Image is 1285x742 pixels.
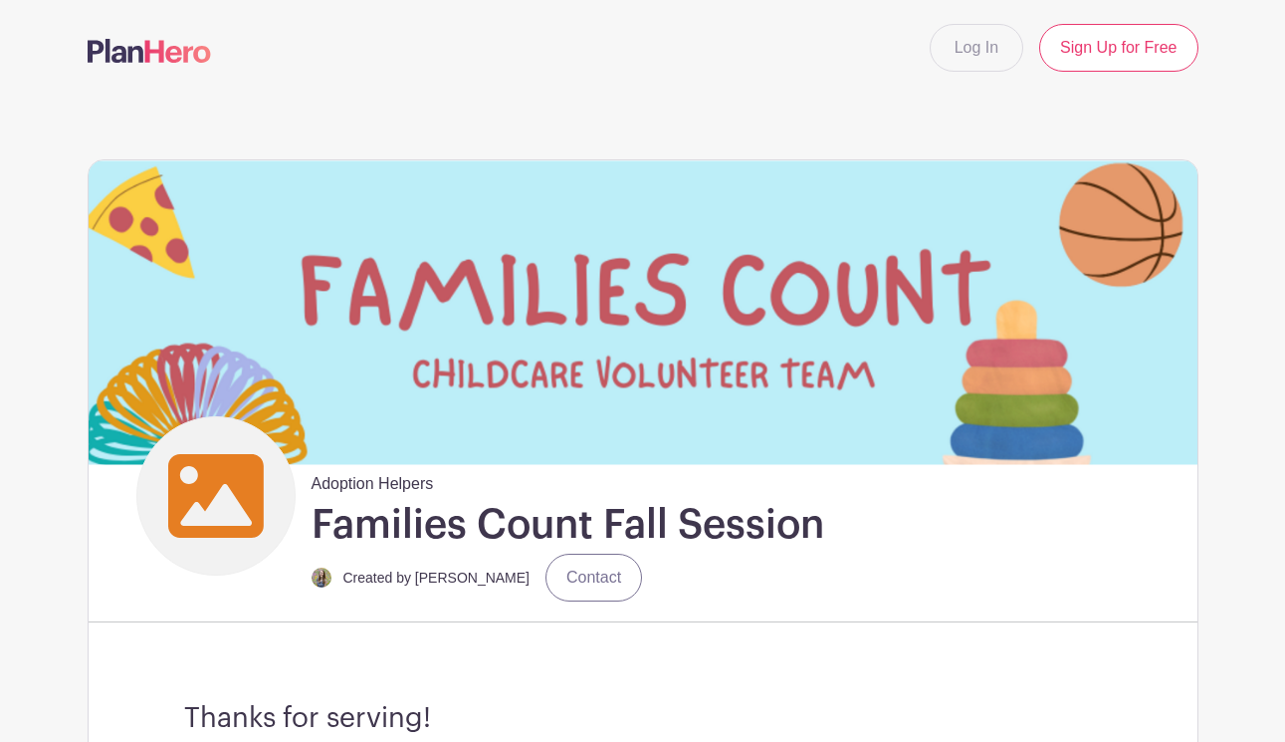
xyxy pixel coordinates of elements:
[930,24,1023,72] a: Log In
[312,500,824,550] h1: Families Count Fall Session
[312,464,434,496] span: Adoption Helpers
[545,554,642,602] a: Contact
[343,570,531,586] small: Created by [PERSON_NAME]
[312,568,331,588] img: IMG_0582.jpg
[1039,24,1197,72] a: Sign Up for Free
[89,160,1197,464] img: event_banner_8838.png
[184,702,1102,736] h3: Thanks for serving!
[88,39,211,63] img: logo-507f7623f17ff9eddc593b1ce0a138ce2505c220e1c5a4e2b4648c50719b7d32.svg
